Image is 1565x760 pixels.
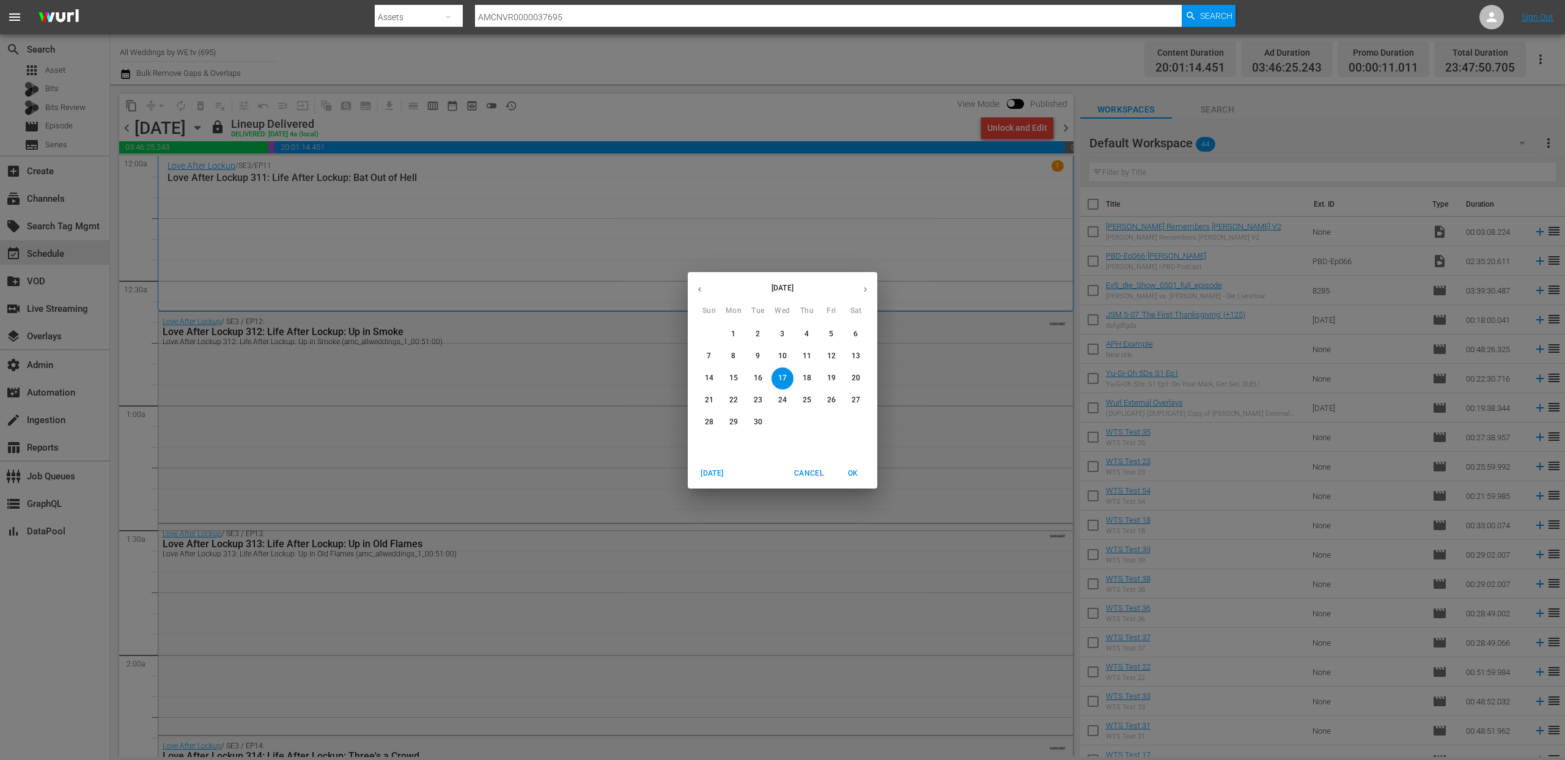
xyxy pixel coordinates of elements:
[852,395,860,405] p: 27
[723,345,745,367] button: 8
[729,395,738,405] p: 22
[698,411,720,433] button: 28
[1200,5,1232,27] span: Search
[754,395,762,405] p: 23
[698,467,727,480] span: [DATE]
[693,463,732,484] button: [DATE]
[707,351,711,361] p: 7
[705,417,713,427] p: 28
[723,323,745,345] button: 1
[747,367,769,389] button: 16
[796,323,818,345] button: 4
[852,351,860,361] p: 13
[754,373,762,383] p: 16
[845,305,867,317] span: Sat
[712,282,853,293] p: [DATE]
[698,305,720,317] span: Sun
[1522,12,1553,22] a: Sign Out
[705,373,713,383] p: 14
[803,395,811,405] p: 25
[747,345,769,367] button: 9
[845,323,867,345] button: 6
[827,373,836,383] p: 19
[747,323,769,345] button: 2
[698,345,720,367] button: 7
[771,305,794,317] span: Wed
[803,373,811,383] p: 18
[820,345,842,367] button: 12
[827,395,836,405] p: 26
[771,345,794,367] button: 10
[853,329,858,339] p: 6
[698,367,720,389] button: 14
[789,463,828,484] button: Cancel
[820,389,842,411] button: 26
[778,351,787,361] p: 10
[723,411,745,433] button: 29
[723,389,745,411] button: 22
[820,305,842,317] span: Fri
[845,389,867,411] button: 27
[771,323,794,345] button: 3
[833,463,872,484] button: OK
[805,329,809,339] p: 4
[756,329,760,339] p: 2
[796,345,818,367] button: 11
[778,373,787,383] p: 17
[829,329,833,339] p: 5
[820,323,842,345] button: 5
[771,367,794,389] button: 17
[838,467,867,480] span: OK
[7,10,22,24] span: menu
[803,351,811,361] p: 11
[754,417,762,427] p: 30
[845,367,867,389] button: 20
[747,305,769,317] span: Tue
[796,305,818,317] span: Thu
[756,351,760,361] p: 9
[827,351,836,361] p: 12
[729,417,738,427] p: 29
[794,467,823,480] span: Cancel
[731,329,735,339] p: 1
[778,395,787,405] p: 24
[796,389,818,411] button: 25
[845,345,867,367] button: 13
[747,389,769,411] button: 23
[731,351,735,361] p: 8
[820,367,842,389] button: 19
[771,389,794,411] button: 24
[723,305,745,317] span: Mon
[796,367,818,389] button: 18
[29,3,88,32] img: ans4CAIJ8jUAAAAAAAAAAAAAAAAAAAAAAAAgQb4GAAAAAAAAAAAAAAAAAAAAAAAAJMjXAAAAAAAAAAAAAAAAAAAAAAAAgAT5G...
[780,329,784,339] p: 3
[698,389,720,411] button: 21
[729,373,738,383] p: 15
[723,367,745,389] button: 15
[747,411,769,433] button: 30
[852,373,860,383] p: 20
[705,395,713,405] p: 21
